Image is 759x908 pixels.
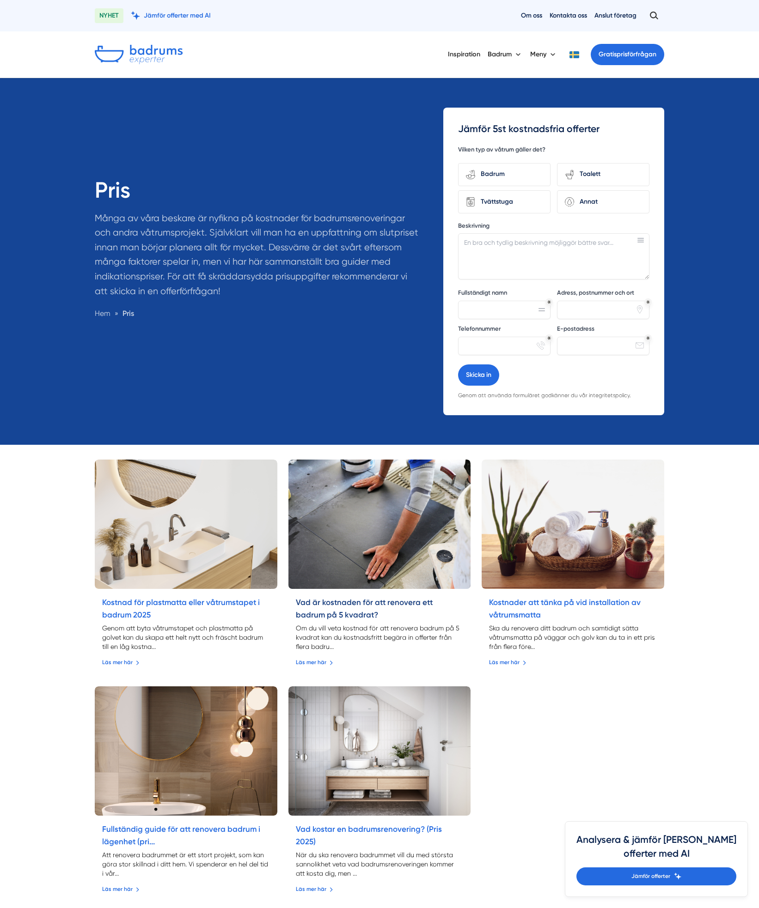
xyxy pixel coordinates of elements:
[131,11,211,20] a: Jämför offerter med AI
[458,391,649,400] p: Genom att använda formuläret godkänner du vår integritetspolicy.
[102,850,270,878] p: Att renovera badrummet är ett stort projekt, som kan göra stor skillnad i ditt hem. Vi spenderar ...
[288,686,471,816] img: badrumsrenovering pris, kostnad renovera badrum, pris renovera badrum
[550,11,587,20] a: Kontakta oss
[489,598,641,619] a: Kostnader att tänka på vid installation av våtrumsmatta
[102,824,260,846] a: Fullständig guide för att renovera badrum i lägenhet (pri...
[591,44,664,65] a: Gratisprisförfrågan
[576,833,736,867] h4: Analysera & jämför [PERSON_NAME] offerter med AI
[547,300,551,304] div: Obligatoriskt
[458,122,649,135] h3: Jämför 5st kostnadsfria offerter
[458,364,499,386] button: Skicka in
[547,336,551,340] div: Obligatoriskt
[530,42,557,67] button: Meny
[95,460,277,589] img: pris Plastmatta, kostnad Plastmatta, pris Våtrumstapet, kostnad Våtrumstapet
[95,211,421,303] p: Många av våra beskare är nyfikna på kostnader för badrumsrenoveringar och andra våtrumsprojekt. S...
[296,850,464,878] p: När du ska renovera badrummet vill du med största sannolikhet veta vad badrumsrenoveringen kommer...
[95,308,421,319] nav: Breadcrumb
[95,686,277,816] img: renovera badrum
[284,456,475,592] img: kostnad renovera badrum på 5 kvadrat
[95,8,123,23] span: NYHET
[458,145,545,156] h5: Vilken typ av våtrum gäller det?
[296,623,464,651] p: Om du vill veta kostnad för att renovera badrum på 5 kvadrat kan du kostnadsfritt begära in offer...
[102,623,270,651] p: Genom att byta våtrumstapet och plastmatta på golvet kan du skapa ett helt nytt och fräscht badru...
[599,50,617,58] span: Gratis
[115,308,118,319] span: »
[102,658,140,667] a: Läs mer här
[646,300,650,304] div: Obligatoriskt
[296,598,433,619] a: Vad är kostnaden för att renovera ett badrum på 5 kvadrat?
[102,885,140,894] a: Läs mer här
[95,309,110,318] a: Hem
[488,42,523,67] button: Badrum
[458,325,551,335] label: Telefonnummer
[489,623,657,651] p: Ska du renovera ditt badrum och samtidigt sätta våtrumsmatta på väggar och golv kan du ta in ett ...
[489,658,526,667] a: Läs mer här
[646,336,650,340] div: Obligatoriskt
[594,11,637,20] a: Anslut företag
[296,885,333,894] a: Läs mer här
[482,460,664,589] img: våtrumsmatta, pris, kostnader
[557,325,649,335] label: E-postadress
[631,872,670,881] span: Jämför offerter
[296,824,442,846] a: Vad kostar en badrumsrenovering? (Pris 2025)
[458,289,551,299] label: Fullständigt namn
[521,11,542,20] a: Om oss
[458,222,649,232] label: Beskrivning
[122,309,134,318] a: Pris
[288,460,471,589] a: kostnad renovera badrum på 5 kvadrat
[557,289,649,299] label: Adress, postnummer och ort
[144,11,211,20] span: Jämför offerter med AI
[102,598,260,619] a: Kostnad för plastmatta eller våtrumstapet i badrum 2025
[296,658,333,667] a: Läs mer här
[576,867,736,885] a: Jämför offerter
[95,45,183,64] img: Badrumsexperter.se logotyp
[95,177,421,211] h1: Pris
[448,42,480,66] a: Inspiration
